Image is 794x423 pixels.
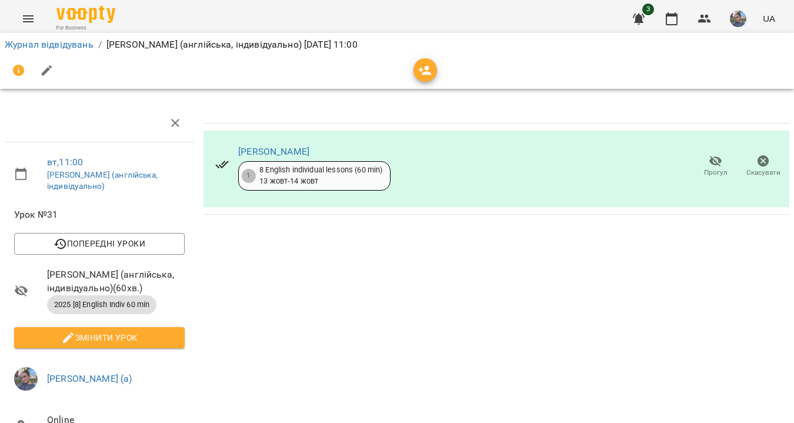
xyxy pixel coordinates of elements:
[692,150,739,183] button: Прогул
[14,367,38,391] img: 12e81ef5014e817b1a9089eb975a08d3.jpeg
[47,373,132,384] a: [PERSON_NAME] (а)
[5,39,94,50] a: Журнал відвідувань
[47,299,156,310] span: 2025 [8] English Indiv 60 min
[47,268,185,295] span: [PERSON_NAME] (англійська, індивідуально) ( 60 хв. )
[56,6,115,23] img: Voopty Logo
[758,8,780,29] button: UA
[14,208,185,222] span: Урок №31
[259,165,382,186] div: 8 English individual lessons (60 min) 13 жовт - 14 жовт
[14,5,42,33] button: Menu
[47,156,83,168] a: вт , 11:00
[242,169,256,183] div: 1
[763,12,775,25] span: UA
[238,146,309,157] a: [PERSON_NAME]
[56,24,115,32] span: For Business
[98,38,102,52] li: /
[642,4,654,15] span: 3
[14,327,185,348] button: Змінити урок
[47,170,158,191] a: [PERSON_NAME] (англійська, індивідуально)
[24,237,175,251] span: Попередні уроки
[746,168,780,178] span: Скасувати
[730,11,746,27] img: 12e81ef5014e817b1a9089eb975a08d3.jpeg
[5,38,789,52] nav: breadcrumb
[24,331,175,345] span: Змінити урок
[704,168,728,178] span: Прогул
[739,150,787,183] button: Скасувати
[14,233,185,254] button: Попередні уроки
[106,38,358,52] p: [PERSON_NAME] (англійська, індивідуально) [DATE] 11:00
